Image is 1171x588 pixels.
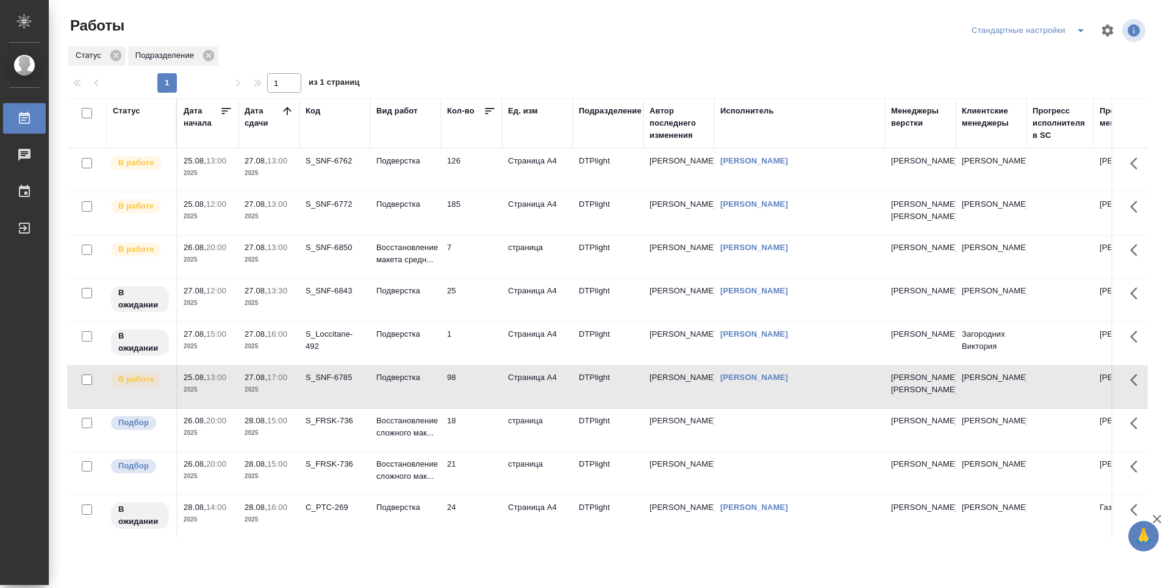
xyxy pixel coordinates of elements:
[502,322,573,365] td: Страница А4
[956,322,1026,365] td: Загородних Виктория
[110,458,170,475] div: Можно подбирать исполнителей
[502,365,573,408] td: Страница А4
[441,409,502,451] td: 18
[891,328,950,340] p: [PERSON_NAME]
[184,427,232,439] p: 2025
[502,192,573,235] td: Страница А4
[643,322,714,365] td: [PERSON_NAME]
[245,297,293,309] p: 2025
[1094,149,1164,192] td: [PERSON_NAME]
[184,459,206,468] p: 26.08,
[245,514,293,526] p: 2025
[1094,365,1164,408] td: [PERSON_NAME]
[267,416,287,425] p: 15:00
[118,460,149,472] p: Подбор
[891,198,950,223] p: [PERSON_NAME], [PERSON_NAME]
[720,199,788,209] a: [PERSON_NAME]
[110,155,170,171] div: Исполнитель выполняет работу
[118,330,162,354] p: В ожидании
[184,254,232,266] p: 2025
[184,105,220,129] div: Дата начала
[184,384,232,396] p: 2025
[643,235,714,278] td: [PERSON_NAME]
[1128,521,1159,551] button: 🙏
[245,470,293,482] p: 2025
[110,242,170,258] div: Исполнитель выполняет работу
[245,254,293,266] p: 2025
[1123,495,1152,525] button: Здесь прячутся важные кнопки
[184,503,206,512] p: 28.08,
[1094,495,1164,538] td: Газизов Ринат
[502,495,573,538] td: Страница А4
[1094,322,1164,365] td: [PERSON_NAME]
[245,286,267,295] p: 27.08,
[206,243,226,252] p: 20:00
[643,279,714,321] td: [PERSON_NAME]
[956,452,1026,495] td: [PERSON_NAME]
[891,371,950,396] p: [PERSON_NAME], [PERSON_NAME]
[579,105,642,117] div: Подразделение
[267,286,287,295] p: 13:30
[245,329,267,339] p: 27.08,
[502,409,573,451] td: страница
[118,287,162,311] p: В ожидании
[245,503,267,512] p: 28.08,
[573,495,643,538] td: DTPlight
[573,279,643,321] td: DTPlight
[245,340,293,353] p: 2025
[206,199,226,209] p: 12:00
[643,495,714,538] td: [PERSON_NAME]
[306,285,364,297] div: S_SNF-6843
[118,157,154,169] p: В работе
[184,470,232,482] p: 2025
[184,156,206,165] p: 25.08,
[441,365,502,408] td: 98
[376,415,435,439] p: Восстановление сложного мак...
[956,149,1026,192] td: [PERSON_NAME]
[267,199,287,209] p: 13:00
[110,285,170,314] div: Исполнитель назначен, приступать к работе пока рано
[502,235,573,278] td: страница
[720,105,774,117] div: Исполнитель
[206,156,226,165] p: 13:00
[720,329,788,339] a: [PERSON_NAME]
[1094,279,1164,321] td: [PERSON_NAME]
[376,328,435,340] p: Подверстка
[306,458,364,470] div: S_FRSK-736
[245,384,293,396] p: 2025
[1133,523,1154,549] span: 🙏
[206,373,226,382] p: 13:00
[720,503,788,512] a: [PERSON_NAME]
[184,297,232,309] p: 2025
[643,452,714,495] td: [PERSON_NAME]
[441,149,502,192] td: 126
[441,452,502,495] td: 21
[110,415,170,431] div: Можно подбирать исполнителей
[110,198,170,215] div: Исполнитель выполняет работу
[502,149,573,192] td: Страница А4
[1123,279,1152,308] button: Здесь прячутся важные кнопки
[891,105,950,129] div: Менеджеры верстки
[306,105,320,117] div: Код
[441,279,502,321] td: 25
[1123,409,1152,438] button: Здесь прячутся важные кнопки
[891,458,950,470] p: [PERSON_NAME]
[135,49,198,62] p: Подразделение
[184,167,232,179] p: 2025
[184,329,206,339] p: 27.08,
[1122,19,1148,42] span: Посмотреть информацию
[643,149,714,192] td: [PERSON_NAME]
[1123,452,1152,481] button: Здесь прячутся важные кнопки
[245,416,267,425] p: 28.08,
[267,243,287,252] p: 13:00
[206,459,226,468] p: 20:00
[376,501,435,514] p: Подверстка
[267,329,287,339] p: 16:00
[573,409,643,451] td: DTPlight
[643,192,714,235] td: [PERSON_NAME]
[1094,192,1164,235] td: [PERSON_NAME]
[110,501,170,530] div: Исполнитель назначен, приступать к работе пока рано
[891,155,950,167] p: [PERSON_NAME]
[267,503,287,512] p: 16:00
[891,415,950,427] p: [PERSON_NAME]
